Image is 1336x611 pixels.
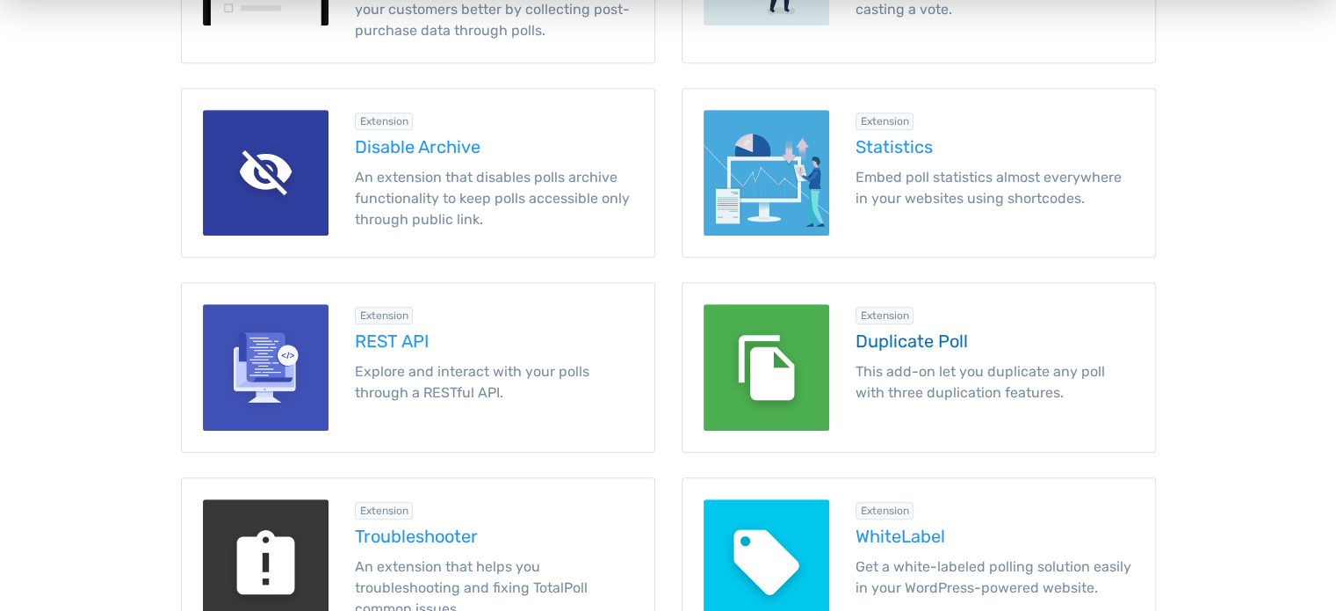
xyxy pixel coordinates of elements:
h5: Disable Archive extension for TotalPoll [355,137,633,156]
div: Extension [856,307,914,324]
img: Statistics for TotalPoll [704,110,829,236]
p: Embed poll statistics almost everywhere in your websites using shortcodes. [856,167,1134,209]
a: Disable Archive for TotalPoll Extension Disable Archive An extension that disables polls archive ... [181,88,655,258]
h5: Duplicate Poll extension for TotalPoll [856,331,1134,351]
h5: REST API extension for TotalPoll [355,331,633,351]
a: REST API for TotalPoll Extension REST API Explore and interact with your polls through a RESTful ... [181,282,655,452]
a: Duplicate Poll for TotalPoll Extension Duplicate Poll This add-on let you duplicate any poll with... [682,282,1156,452]
img: Disable Archive for TotalPoll [203,110,329,236]
p: Explore and interact with your polls through a RESTful API. [355,361,633,404]
div: Extension [355,502,414,520]
div: Extension [856,502,914,520]
p: Get a white-labeled polling solution easily in your WordPress-powered website. [856,556,1134,599]
h5: Troubleshooter extension for TotalPoll [355,527,633,546]
h5: WhiteLabel extension for TotalPoll [856,527,1134,546]
p: This add-on let you duplicate any poll with three duplication features. [856,361,1134,404]
p: An extension that disables polls archive functionality to keep polls accessible only through publ... [355,167,633,230]
img: Duplicate Poll for TotalPoll [704,304,829,430]
div: Extension [355,113,414,130]
div: Extension [856,113,914,130]
img: REST API for TotalPoll [203,304,329,430]
h5: Statistics extension for TotalPoll [856,137,1134,156]
div: Extension [355,307,414,324]
a: Statistics for TotalPoll Extension Statistics Embed poll statistics almost everywhere in your web... [682,88,1156,258]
